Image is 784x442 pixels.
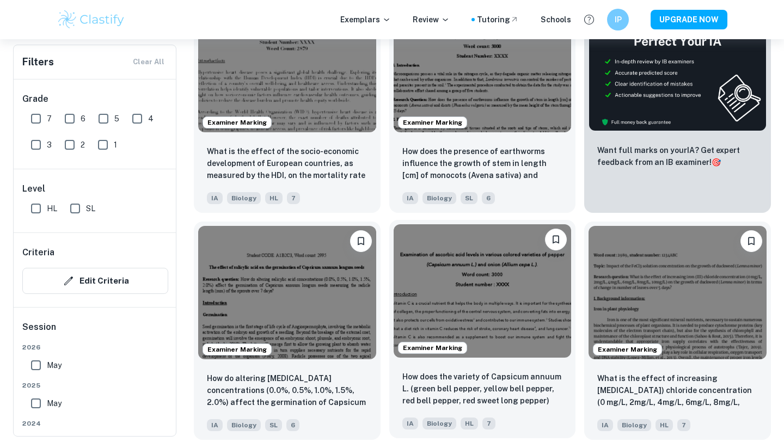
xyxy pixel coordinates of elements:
[22,321,168,342] h6: Session
[740,230,762,252] button: Bookmark
[207,372,367,409] p: How do altering salicylic acid concentrations (0.0%, 0.5%, 1.0%, 1.5%, 2.0%) affect the germinati...
[265,419,282,431] span: SL
[57,9,126,30] img: Clastify logo
[265,192,283,204] span: HL
[402,371,563,408] p: How does the variety of Capsicum annuum L. (green bell pepper, yellow bell pepper, red bell peppe...
[593,345,661,354] span: Examiner Marking
[203,118,271,127] span: Examiner Marking
[461,192,477,204] span: SL
[580,10,598,29] button: Help and Feedback
[597,372,758,409] p: What is the effect of increasing iron (III) chloride concentration (0 mg/L, 2mg/L, 4mg/L, 6mg/L, ...
[340,14,391,26] p: Exemplars
[712,158,721,167] span: 🎯
[597,419,613,431] span: IA
[114,113,119,125] span: 5
[227,419,261,431] span: Biology
[22,246,54,259] h6: Criteria
[81,139,85,151] span: 2
[656,419,673,431] span: HL
[22,54,54,70] h6: Filters
[47,139,52,151] span: 3
[482,192,495,204] span: 6
[617,419,651,431] span: Biology
[114,139,117,151] span: 1
[651,10,727,29] button: UPGRADE NOW
[389,222,576,440] a: Examiner MarkingBookmarkHow does the variety of Capsicum annuum L. (green bell pepper, yellow bel...
[482,418,495,429] span: 7
[402,145,563,182] p: How does the presence of earthworms influence the growth of stem in length [cm] of monocots (Aven...
[194,222,381,440] a: Examiner MarkingBookmarkHow do altering salicylic acid concentrations (0.0%, 0.5%, 1.0%, 1.5%, 2....
[86,202,95,214] span: SL
[589,226,767,359] img: Biology IA example thumbnail: What is the effect of increasing iron (I
[81,113,85,125] span: 6
[607,9,629,30] button: IP
[597,144,758,168] p: Want full marks on your IA ? Get expert feedback from an IB examiner!
[47,113,52,125] span: 7
[47,202,57,214] span: HL
[47,359,62,371] span: May
[287,192,300,204] span: 7
[422,418,456,429] span: Biology
[541,14,571,26] a: Schools
[545,229,567,250] button: Bookmark
[148,113,154,125] span: 4
[350,230,372,252] button: Bookmark
[394,224,572,358] img: Biology IA example thumbnail: How does the variety of Capsicum annuum
[207,419,223,431] span: IA
[22,342,168,352] span: 2026
[207,192,223,204] span: IA
[402,418,418,429] span: IA
[422,192,456,204] span: Biology
[22,419,168,428] span: 2024
[22,380,168,390] span: 2025
[227,192,261,204] span: Biology
[399,343,467,353] span: Examiner Marking
[22,182,168,195] h6: Level
[286,419,299,431] span: 6
[198,226,376,359] img: Biology IA example thumbnail: How do altering salicylic acid concentra
[207,145,367,182] p: What is the effect of the socio-economic development of European countries, as measured by the HD...
[612,14,624,26] h6: IP
[399,118,467,127] span: Examiner Marking
[677,419,690,431] span: 7
[584,222,771,440] a: Examiner MarkingBookmarkWhat is the effect of increasing iron (III) chloride concentration (0 mg/...
[477,14,519,26] a: Tutoring
[22,93,168,106] h6: Grade
[203,345,271,354] span: Examiner Marking
[47,397,62,409] span: May
[402,192,418,204] span: IA
[22,268,168,294] button: Edit Criteria
[413,14,450,26] p: Review
[461,418,478,429] span: HL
